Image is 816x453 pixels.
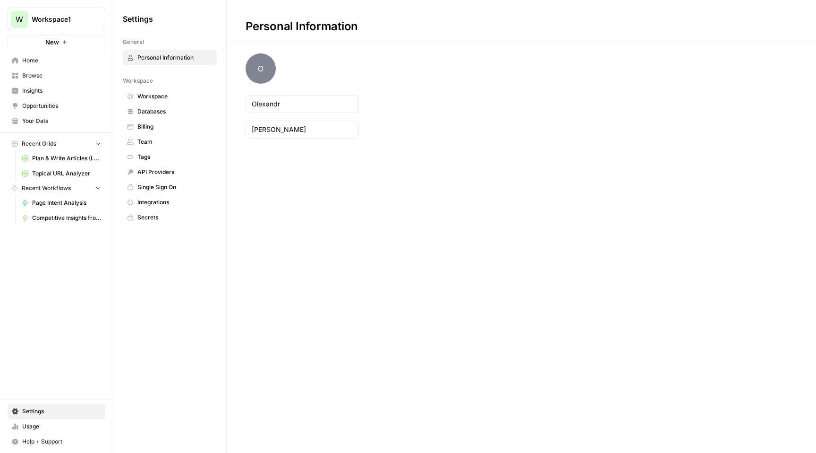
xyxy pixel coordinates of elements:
[123,134,217,149] a: Team
[22,437,101,446] span: Help + Support
[22,407,101,416] span: Settings
[32,199,101,207] span: Page Intent Analysis
[123,38,144,46] span: General
[8,35,105,49] button: New
[123,13,153,25] span: Settings
[8,83,105,98] a: Insights
[137,107,212,116] span: Databases
[137,183,212,192] span: Single Sign On
[8,113,105,129] a: Your Data
[137,53,212,62] span: Personal Information
[8,181,105,195] button: Recent Workflows
[22,117,101,125] span: Your Data
[137,153,212,161] span: Tags
[227,19,377,34] div: Personal Information
[137,122,212,131] span: Billing
[137,92,212,101] span: Workspace
[246,53,276,84] span: O
[32,154,101,163] span: Plan & Write Articles (LUSPS)
[22,139,56,148] span: Recent Grids
[8,68,105,83] a: Browse
[17,151,105,166] a: Plan & Write Articles (LUSPS)
[32,169,101,178] span: Topical URL Analyzer
[137,198,212,207] span: Integrations
[16,14,23,25] span: W
[22,184,71,192] span: Recent Workflows
[123,210,217,225] a: Secrets
[8,404,105,419] a: Settings
[137,168,212,176] span: API Providers
[17,210,105,226] a: Competitive Insights from Primary KW
[17,195,105,210] a: Page Intent Analysis
[8,53,105,68] a: Home
[32,214,101,222] span: Competitive Insights from Primary KW
[137,213,212,222] span: Secrets
[45,37,59,47] span: New
[8,419,105,434] a: Usage
[123,180,217,195] a: Single Sign On
[123,195,217,210] a: Integrations
[8,8,105,31] button: Workspace: Workspace1
[17,166,105,181] a: Topical URL Analyzer
[8,98,105,113] a: Opportunities
[22,56,101,65] span: Home
[123,165,217,180] a: API Providers
[22,87,101,95] span: Insights
[123,149,217,165] a: Tags
[8,434,105,449] button: Help + Support
[8,137,105,151] button: Recent Grids
[123,119,217,134] a: Billing
[22,102,101,110] span: Opportunities
[123,50,217,65] a: Personal Information
[32,15,89,24] span: Workspace1
[123,104,217,119] a: Databases
[123,89,217,104] a: Workspace
[137,138,212,146] span: Team
[123,77,153,85] span: Workspace
[22,422,101,431] span: Usage
[22,71,101,80] span: Browse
